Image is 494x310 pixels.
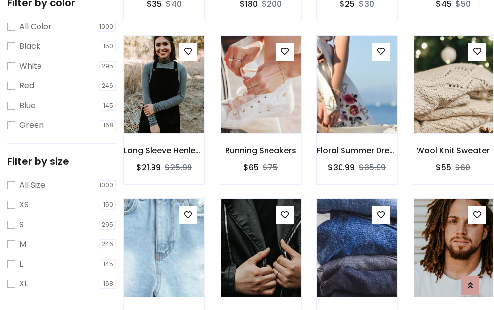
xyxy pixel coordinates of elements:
label: Red [19,80,34,92]
h6: Running Sneakers [220,146,301,155]
label: Blue [19,100,36,112]
h5: Filter by size [7,155,116,167]
span: 1000 [97,22,116,32]
del: $60 [455,162,470,173]
label: All Size [19,179,45,191]
h6: Wool Knit Sweater [413,146,494,155]
del: $35.99 [359,162,386,173]
span: 168 [101,120,116,130]
label: White [19,60,42,72]
label: M [19,238,26,250]
label: Green [19,119,44,131]
del: $75 [263,162,278,173]
span: 168 [101,279,116,289]
span: 246 [99,81,116,91]
label: XS [19,199,29,211]
span: 295 [99,61,116,71]
h6: $55 [436,163,451,172]
label: S [19,219,24,231]
span: 145 [101,101,116,111]
label: L [19,258,23,270]
span: 150 [101,41,116,51]
label: Black [19,40,40,52]
span: 150 [101,200,116,210]
label: All Color [19,21,52,33]
h6: Long Sleeve Henley T-Shirt [124,146,204,155]
h6: $65 [243,163,259,172]
h6: Floral Summer Dress [317,146,397,155]
span: 1000 [97,180,116,190]
h6: $30.99 [328,163,355,172]
del: $25.99 [165,162,192,173]
h6: $21.99 [136,163,161,172]
span: 145 [101,259,116,269]
span: 246 [99,239,116,249]
label: XL [19,278,28,290]
span: 295 [99,220,116,230]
